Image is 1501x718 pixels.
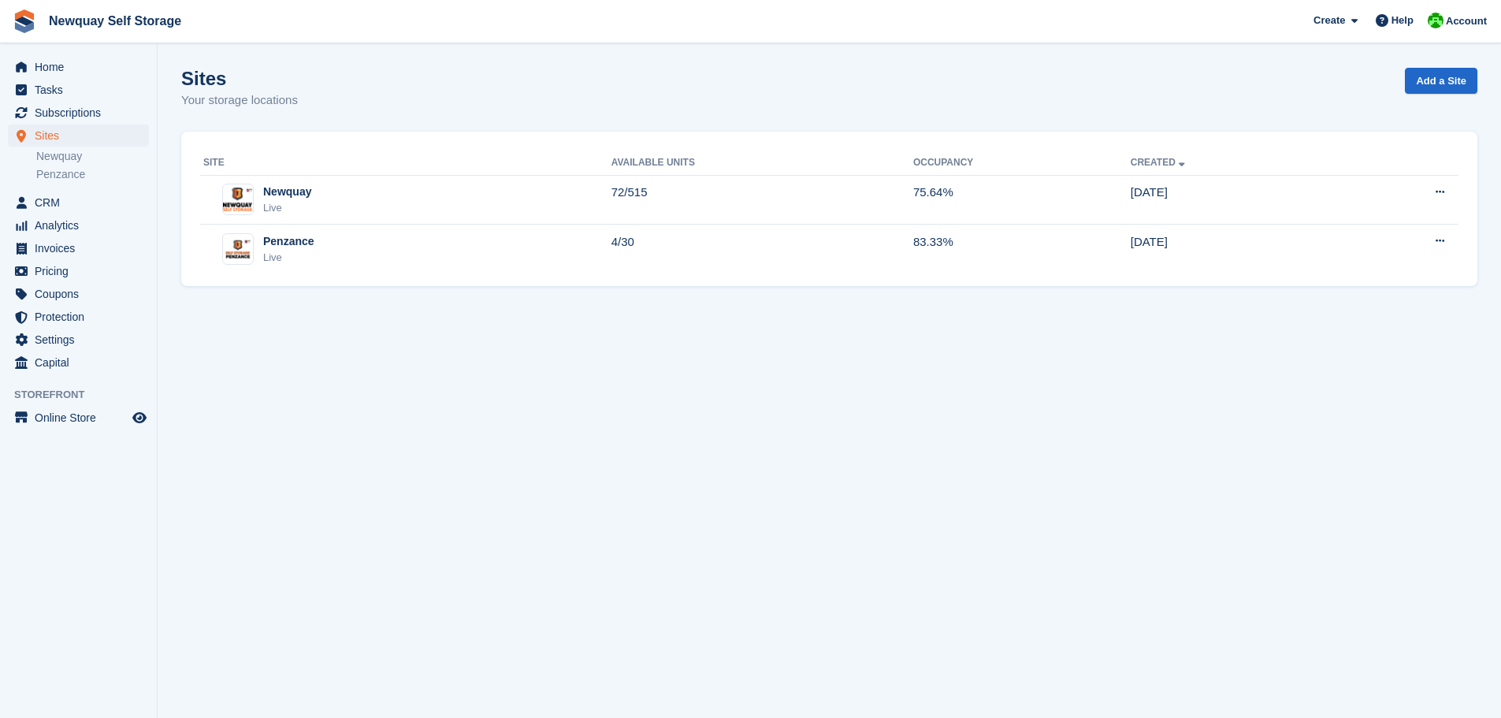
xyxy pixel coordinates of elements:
[1313,13,1345,28] span: Create
[1405,68,1477,94] a: Add a Site
[263,200,311,216] div: Live
[35,79,129,101] span: Tasks
[181,91,298,110] p: Your storage locations
[611,225,913,273] td: 4/30
[8,283,149,305] a: menu
[35,260,129,282] span: Pricing
[8,192,149,214] a: menu
[200,151,611,176] th: Site
[8,329,149,351] a: menu
[14,387,157,403] span: Storefront
[8,56,149,78] a: menu
[36,167,149,182] a: Penzance
[35,192,129,214] span: CRM
[263,233,314,250] div: Penzance
[35,56,129,78] span: Home
[8,102,149,124] a: menu
[223,188,253,210] img: Image of Newquay site
[36,149,149,164] a: Newquay
[8,306,149,328] a: menu
[611,151,913,176] th: Available Units
[913,225,1131,273] td: 83.33%
[611,175,913,225] td: 72/515
[1131,225,1339,273] td: [DATE]
[130,408,149,427] a: Preview store
[8,352,149,374] a: menu
[1428,13,1443,28] img: Baylor
[35,352,129,374] span: Capital
[263,250,314,266] div: Live
[8,237,149,259] a: menu
[1131,175,1339,225] td: [DATE]
[35,306,129,328] span: Protection
[1391,13,1414,28] span: Help
[913,151,1131,176] th: Occupancy
[8,214,149,236] a: menu
[8,407,149,429] a: menu
[181,68,298,89] h1: Sites
[35,125,129,147] span: Sites
[8,260,149,282] a: menu
[35,407,129,429] span: Online Store
[35,283,129,305] span: Coupons
[35,102,129,124] span: Subscriptions
[35,329,129,351] span: Settings
[1446,13,1487,29] span: Account
[8,79,149,101] a: menu
[13,9,36,33] img: stora-icon-8386f47178a22dfd0bd8f6a31ec36ba5ce8667c1dd55bd0f319d3a0aa187defe.svg
[263,184,311,200] div: Newquay
[1131,157,1188,168] a: Created
[8,125,149,147] a: menu
[43,8,188,34] a: Newquay Self Storage
[35,214,129,236] span: Analytics
[223,238,253,261] img: Image of Penzance site
[913,175,1131,225] td: 75.64%
[35,237,129,259] span: Invoices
